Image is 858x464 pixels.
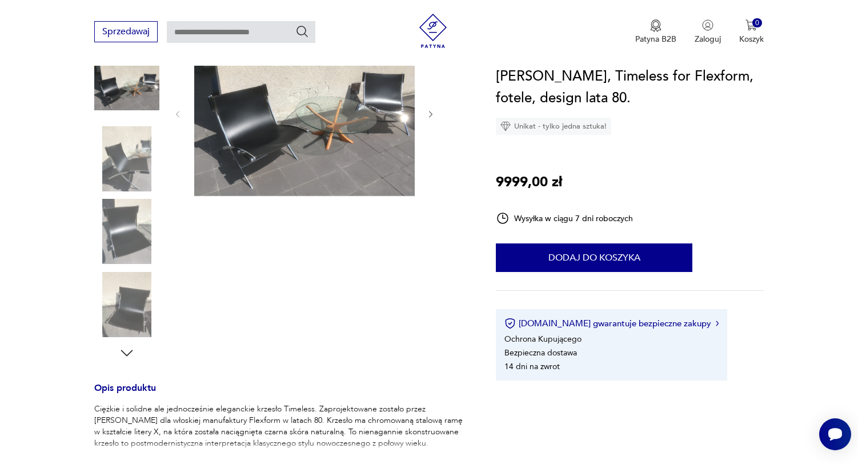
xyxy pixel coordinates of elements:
[94,21,158,42] button: Sprzedawaj
[94,29,158,37] a: Sprzedawaj
[94,272,159,337] img: Zdjęcie produktu Antonio Citterio, Timeless for Flexform, fotele, design lata 80.
[504,347,577,358] li: Bezpieczna dostawa
[819,418,851,450] iframe: Smartsupp widget button
[94,385,468,403] h3: Opis produktu
[94,53,159,118] img: Zdjęcie produktu Antonio Citterio, Timeless for Flexform, fotele, design lata 80.
[695,19,721,45] button: Zaloguj
[739,34,764,45] p: Koszyk
[504,318,516,329] img: Ikona certyfikatu
[752,18,762,28] div: 0
[94,403,468,449] p: Ciężkie i solidne ale jednocześnie eleganckie krzesło Timeless. Zaprojektowane zostało przez [PER...
[745,19,757,31] img: Ikona koszyka
[496,211,633,225] div: Wysyłka w ciągu 7 dni roboczych
[295,25,309,38] button: Szukaj
[496,118,611,135] div: Unikat - tylko jedna sztuka!
[500,121,511,131] img: Ikona diamentu
[496,243,692,272] button: Dodaj do koszyka
[702,19,713,31] img: Ikonka użytkownika
[496,171,562,193] p: 9999,00 zł
[416,14,450,48] img: Patyna - sklep z meblami i dekoracjami vintage
[504,361,560,372] li: 14 dni na zwrot
[716,321,719,326] img: Ikona strzałki w prawo
[635,19,676,45] button: Patyna B2B
[504,334,582,345] li: Ochrona Kupującego
[635,34,676,45] p: Patyna B2B
[650,19,661,32] img: Ikona medalu
[504,318,719,329] button: [DOMAIN_NAME] gwarantuje bezpieczne zakupy
[739,19,764,45] button: 0Koszyk
[94,199,159,264] img: Zdjęcie produktu Antonio Citterio, Timeless for Flexform, fotele, design lata 80.
[635,19,676,45] a: Ikona medaluPatyna B2B
[194,30,415,196] img: Zdjęcie produktu Antonio Citterio, Timeless for Flexform, fotele, design lata 80.
[496,66,764,109] h1: [PERSON_NAME], Timeless for Flexform, fotele, design lata 80.
[94,126,159,191] img: Zdjęcie produktu Antonio Citterio, Timeless for Flexform, fotele, design lata 80.
[695,34,721,45] p: Zaloguj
